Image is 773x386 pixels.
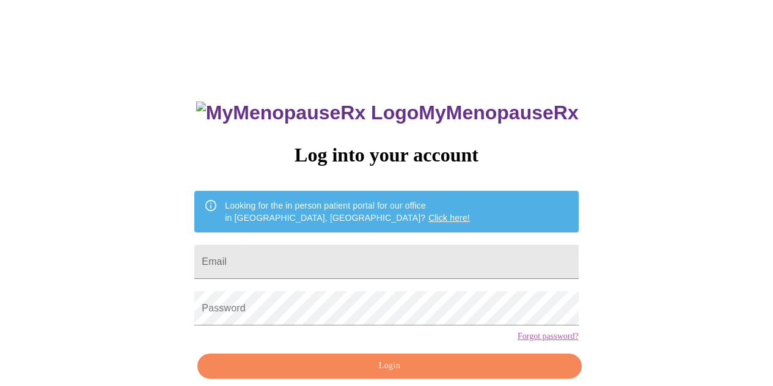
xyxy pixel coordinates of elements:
button: Login [197,354,581,379]
img: MyMenopauseRx Logo [196,102,419,124]
span: Login [211,358,567,374]
a: Forgot password? [518,332,579,341]
h3: Log into your account [194,144,578,166]
h3: MyMenopauseRx [196,102,579,124]
a: Click here! [428,213,470,223]
div: Looking for the in person patient portal for our office in [GEOGRAPHIC_DATA], [GEOGRAPHIC_DATA]? [225,195,470,229]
